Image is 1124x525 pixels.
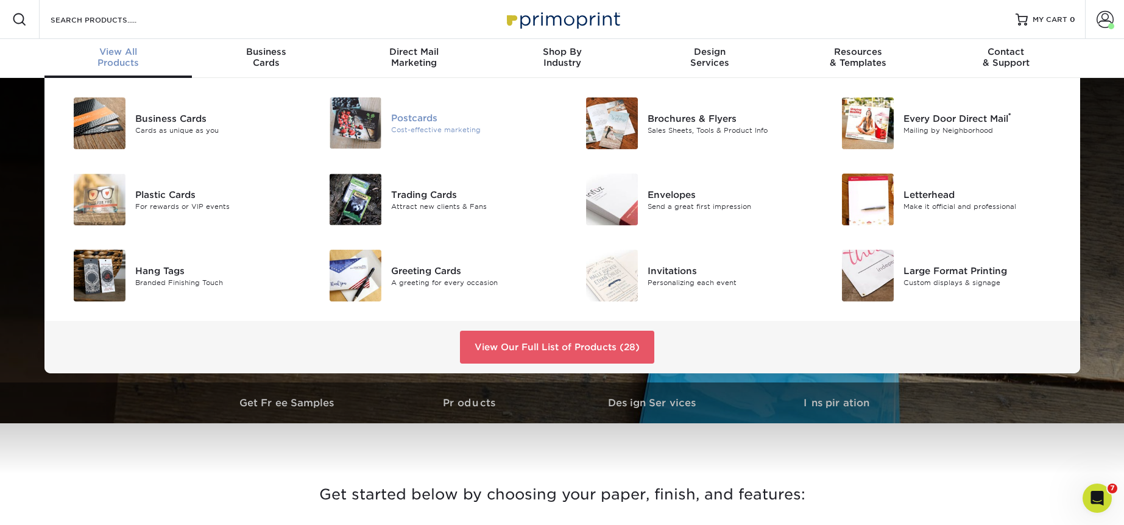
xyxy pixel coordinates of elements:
[827,169,1066,230] a: Letterhead Letterhead Make it official and professional
[74,174,125,225] img: Plastic Cards
[648,277,809,287] div: Personalizing each event
[903,111,1065,125] div: Every Door Direct Mail
[571,245,810,306] a: Invitations Invitations Personalizing each event
[784,46,932,68] div: & Templates
[192,39,340,78] a: BusinessCards
[192,46,340,68] div: Cards
[586,250,638,301] img: Invitations
[460,331,654,364] a: View Our Full List of Products (28)
[330,97,381,149] img: Postcards
[903,125,1065,135] div: Mailing by Neighborhood
[501,6,623,32] img: Primoprint
[49,12,168,27] input: SEARCH PRODUCTS.....
[391,277,553,287] div: A greeting for every occasion
[340,46,488,57] span: Direct Mail
[648,201,809,211] div: Send a great first impression
[932,39,1080,78] a: Contact& Support
[571,169,810,230] a: Envelopes Envelopes Send a great first impression
[192,46,340,57] span: Business
[903,188,1065,201] div: Letterhead
[648,188,809,201] div: Envelopes
[44,46,193,68] div: Products
[842,174,894,225] img: Letterhead
[340,46,488,68] div: Marketing
[391,111,553,125] div: Postcards
[1083,484,1112,513] iframe: Intercom live chat
[648,111,809,125] div: Brochures & Flyers
[330,174,381,225] img: Trading Cards
[44,39,193,78] a: View AllProducts
[1108,484,1117,493] span: 7
[135,201,297,211] div: For rewards or VIP events
[135,188,297,201] div: Plastic Cards
[636,39,784,78] a: DesignServices
[315,169,553,230] a: Trading Cards Trading Cards Attract new clients & Fans
[903,264,1065,277] div: Large Format Printing
[903,201,1065,211] div: Make it official and professional
[59,169,297,230] a: Plastic Cards Plastic Cards For rewards or VIP events
[391,125,553,135] div: Cost-effective marketing
[1008,111,1011,120] sup: ®
[827,245,1066,306] a: Large Format Printing Large Format Printing Custom displays & signage
[206,467,919,522] h3: Get started below by choosing your paper, finish, and features:
[135,125,297,135] div: Cards as unique as you
[135,264,297,277] div: Hang Tags
[1033,15,1067,25] span: MY CART
[827,93,1066,154] a: Every Door Direct Mail Every Door Direct Mail® Mailing by Neighborhood
[135,111,297,125] div: Business Cards
[135,277,297,287] div: Branded Finishing Touch
[315,245,553,306] a: Greeting Cards Greeting Cards A greeting for every occasion
[571,93,810,154] a: Brochures & Flyers Brochures & Flyers Sales Sheets, Tools & Product Info
[74,250,125,301] img: Hang Tags
[488,46,636,68] div: Industry
[784,39,932,78] a: Resources& Templates
[330,250,381,301] img: Greeting Cards
[391,201,553,211] div: Attract new clients & Fans
[636,46,784,57] span: Design
[903,277,1065,287] div: Custom displays & signage
[932,46,1080,57] span: Contact
[59,93,297,154] a: Business Cards Business Cards Cards as unique as you
[932,46,1080,68] div: & Support
[315,93,553,153] a: Postcards Postcards Cost-effective marketing
[636,46,784,68] div: Services
[59,245,297,306] a: Hang Tags Hang Tags Branded Finishing Touch
[586,174,638,225] img: Envelopes
[648,264,809,277] div: Invitations
[3,488,104,521] iframe: Google Customer Reviews
[488,39,636,78] a: Shop ByIndustry
[1070,15,1075,24] span: 0
[74,97,125,149] img: Business Cards
[842,250,894,301] img: Large Format Printing
[391,264,553,277] div: Greeting Cards
[784,46,932,57] span: Resources
[586,97,638,149] img: Brochures & Flyers
[648,125,809,135] div: Sales Sheets, Tools & Product Info
[842,97,894,149] img: Every Door Direct Mail
[44,46,193,57] span: View All
[488,46,636,57] span: Shop By
[340,39,488,78] a: Direct MailMarketing
[391,188,553,201] div: Trading Cards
